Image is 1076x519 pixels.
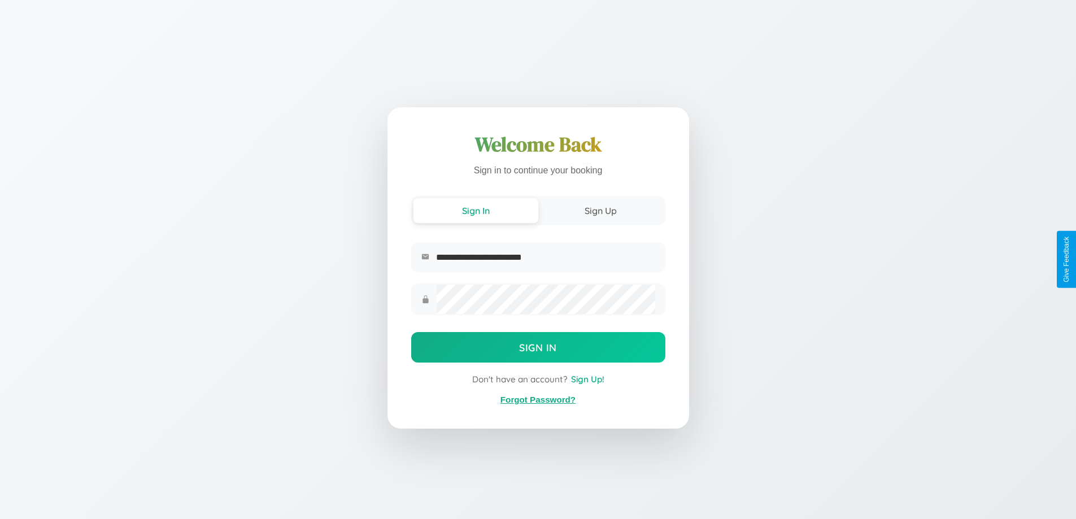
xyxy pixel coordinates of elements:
button: Sign Up [538,198,663,223]
button: Sign In [413,198,538,223]
p: Sign in to continue your booking [411,163,665,179]
span: Sign Up! [571,374,604,385]
button: Sign In [411,332,665,363]
a: Forgot Password? [500,395,576,404]
div: Don't have an account? [411,374,665,385]
h1: Welcome Back [411,131,665,158]
div: Give Feedback [1062,237,1070,282]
